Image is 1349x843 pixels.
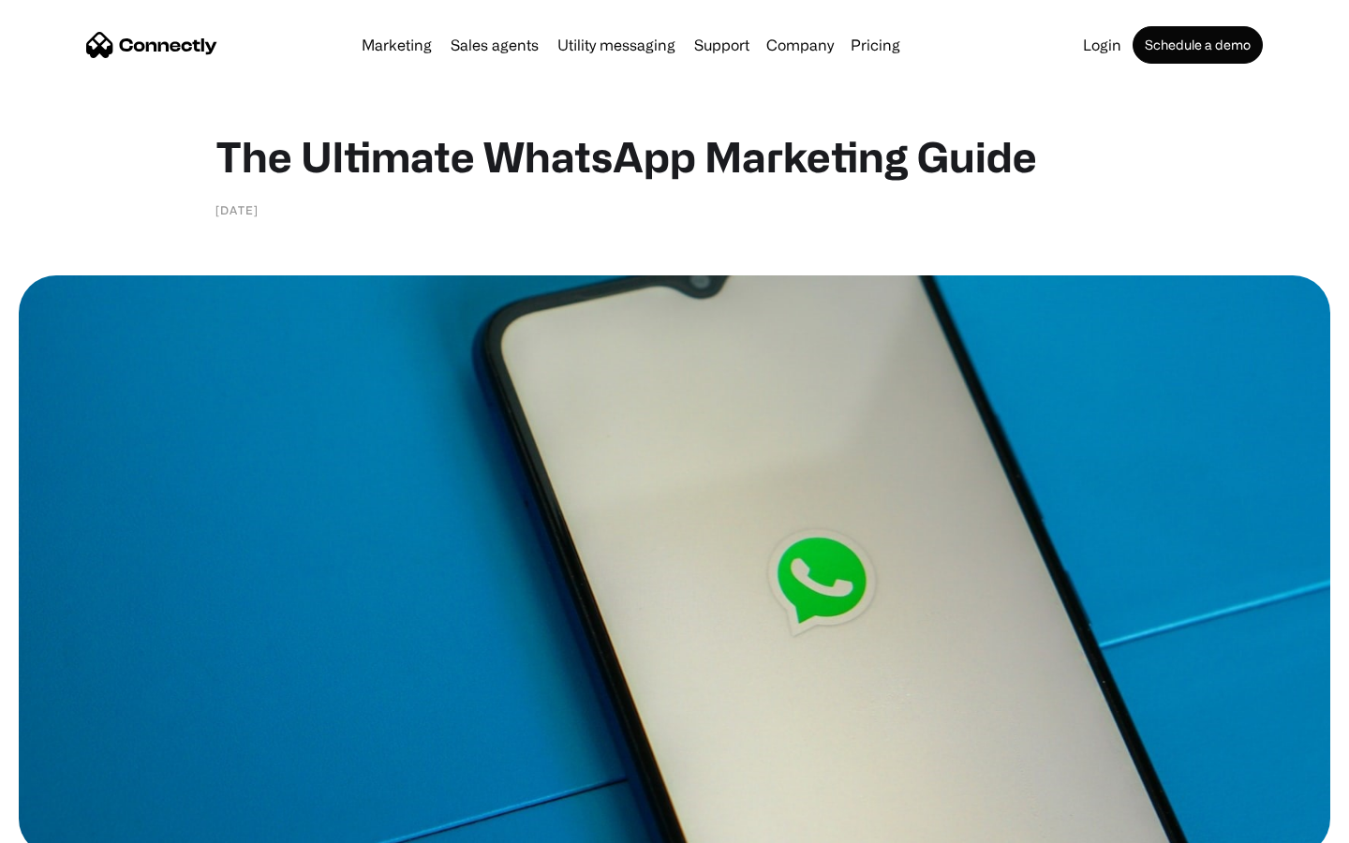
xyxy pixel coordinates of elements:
[215,131,1134,182] h1: The Ultimate WhatsApp Marketing Guide
[215,200,259,219] div: [DATE]
[37,810,112,836] ul: Language list
[843,37,908,52] a: Pricing
[550,37,683,52] a: Utility messaging
[443,37,546,52] a: Sales agents
[19,810,112,836] aside: Language selected: English
[1133,26,1263,64] a: Schedule a demo
[1075,37,1129,52] a: Login
[766,32,834,58] div: Company
[687,37,757,52] a: Support
[354,37,439,52] a: Marketing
